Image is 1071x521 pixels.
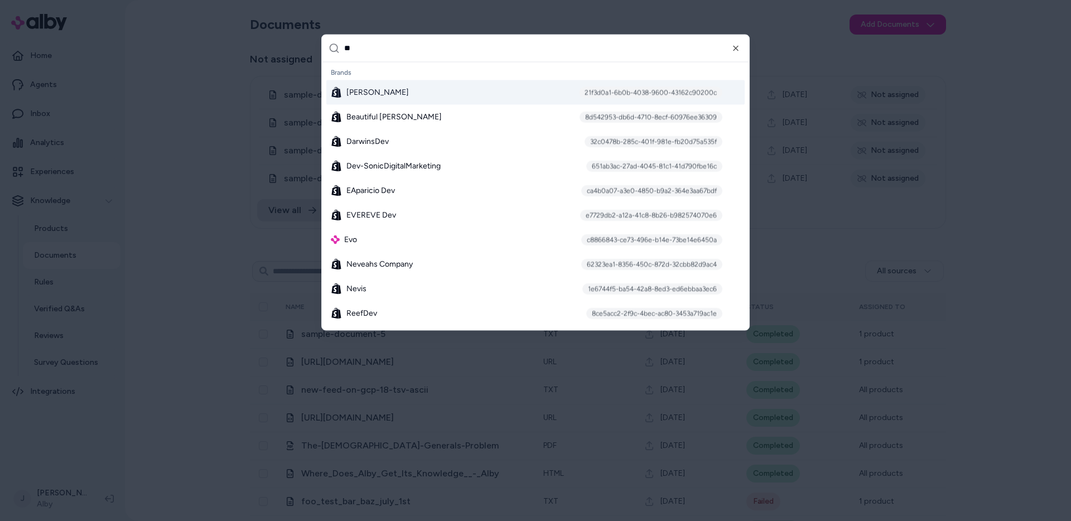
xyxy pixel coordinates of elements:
[346,283,366,294] span: Nevis
[326,64,745,80] div: Brands
[581,185,722,196] div: ca4b0a07-a3e0-4850-b9a2-364e3aa67bdf
[346,86,409,98] span: [PERSON_NAME]
[580,111,722,122] div: 8d542953-db6d-4710-8ecf-60976ee36309
[586,160,722,171] div: 651ab3ac-27ad-4045-81c1-41d790fbe16c
[346,185,395,196] span: EAparicio Dev
[586,307,722,319] div: 8ce5acc2-2f9c-4bec-ac80-3453a719ac1e
[331,235,340,244] img: alby Logo
[580,209,722,220] div: e7729db2-a12a-41c8-8b26-b982574070e6
[346,111,442,122] span: Beautiful [PERSON_NAME]
[581,258,722,269] div: 62323ea1-8356-450c-872d-32cbb82d9ac4
[346,209,396,220] span: EVEREVE Dev
[582,283,722,294] div: 1e6744f5-ba54-42a8-8ed3-ed6ebbaa3ec6
[346,258,413,269] span: Neveahs Company
[346,136,389,147] span: DarwinsDev
[346,307,377,319] span: ReefDev
[344,234,357,245] span: Evo
[585,136,722,147] div: 32c0478b-285c-401f-981e-fb20d75a535f
[579,86,722,98] div: 21f3d0a1-6b0b-4038-9600-43162c90200c
[581,234,722,245] div: c8866843-ce73-496e-b14e-73be14e6450a
[346,160,441,171] span: Dev-SonicDigitalMarketing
